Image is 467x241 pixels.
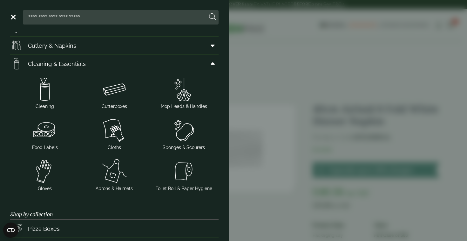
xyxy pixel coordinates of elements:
[152,76,216,102] img: mop-copy-1.svg
[38,185,52,192] span: Gloves
[82,117,147,143] img: cloth-1.svg
[13,117,77,143] img: food-label-copy-1.svg
[13,116,77,152] a: Food Labels
[163,144,205,151] span: Sponges & Scourers
[13,75,77,111] a: Cleaning
[10,37,219,54] a: Cutlery & Napkins
[161,103,207,110] span: Mop Heads & Handles
[152,117,216,143] img: sponge-1.svg
[152,159,216,184] img: toilet-roll-1.svg
[82,157,147,193] a: Aprons & Hairnets
[28,41,76,50] span: Cutlery & Napkins
[10,201,219,220] h3: Shop by collection
[10,220,219,237] a: Pizza Boxes
[32,144,58,151] span: Food Labels
[156,185,212,192] span: Toilet Roll & Paper Hygiene
[152,75,216,111] a: Mop Heads & Handles
[10,57,23,70] img: open-wipe.svg
[28,60,86,68] span: Cleaning & Essentials
[10,55,219,73] a: Cleaning & Essentials
[28,224,60,233] span: Pizza Boxes
[13,159,77,184] img: glove-1.svg
[13,157,77,193] a: Gloves
[3,223,18,238] button: Open CMP widget
[152,157,216,193] a: Toilet Roll & Paper Hygiene
[96,185,133,192] span: Aprons & Hairnets
[152,116,216,152] a: Sponges & Scourers
[82,75,147,111] a: Cutterboxes
[82,76,147,102] img: Cutterbox.svg
[82,116,147,152] a: Cloths
[36,103,54,110] span: Cleaning
[108,144,121,151] span: Cloths
[10,39,23,52] img: Cutlery.svg
[102,103,127,110] span: Cutterboxes
[82,159,147,184] img: apron-1.svg
[13,76,77,102] img: open-wipe.svg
